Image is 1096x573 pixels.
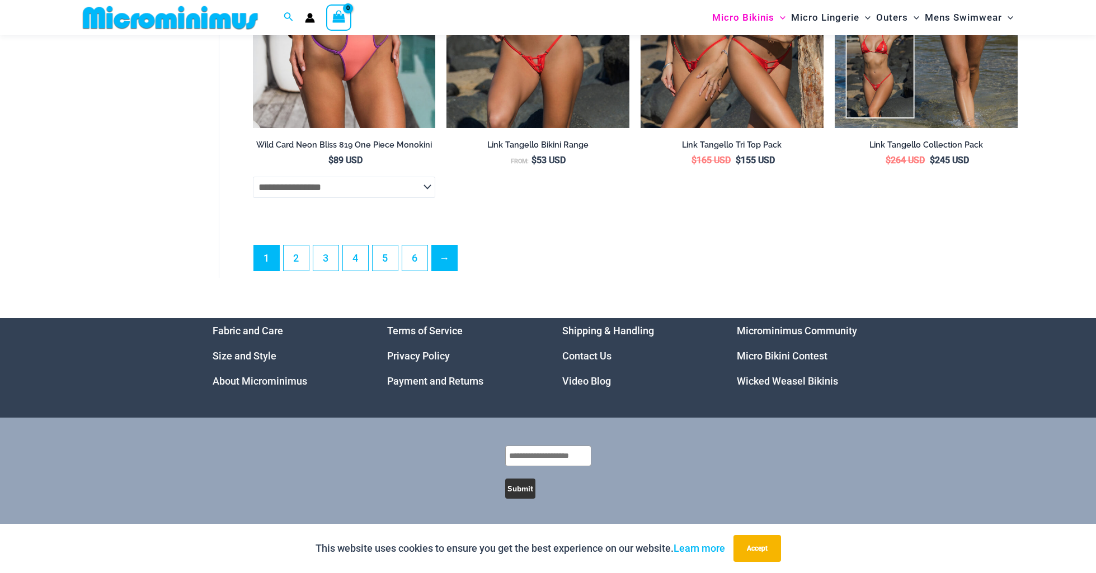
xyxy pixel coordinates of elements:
[446,140,629,150] h2: Link Tangello Bikini Range
[213,350,276,362] a: Size and Style
[328,155,363,165] bdi: 89 USD
[886,155,925,165] bdi: 264 USD
[531,155,537,165] span: $
[712,3,774,32] span: Micro Bikinis
[326,4,352,30] a: View Shopping Cart, empty
[737,318,884,394] aside: Footer Widget 4
[930,155,969,165] bdi: 245 USD
[284,245,309,271] a: Page 2
[316,540,725,557] p: This website uses cookies to ensure you get the best experience on our website.
[562,375,611,387] a: Video Blog
[253,140,436,150] h2: Wild Card Neon Bliss 819 One Piece Monokini
[1002,3,1013,32] span: Menu Toggle
[562,318,709,394] aside: Footer Widget 3
[305,13,315,23] a: Account icon link
[531,155,566,165] bdi: 53 USD
[886,155,891,165] span: $
[387,350,450,362] a: Privacy Policy
[930,155,935,165] span: $
[835,140,1018,154] a: Link Tangello Collection Pack
[432,245,457,271] a: →
[387,318,534,394] nav: Menu
[373,245,398,271] a: Page 5
[737,318,884,394] nav: Menu
[387,375,483,387] a: Payment and Returns
[253,245,1018,277] nav: Product Pagination
[78,5,262,30] img: MM SHOP LOGO FLAT
[737,375,838,387] a: Wicked Weasel Bikinis
[387,325,463,337] a: Terms of Service
[562,350,611,362] a: Contact Us
[692,155,697,165] span: $
[343,245,368,271] a: Page 4
[859,3,871,32] span: Menu Toggle
[284,11,294,25] a: Search icon link
[505,479,535,499] button: Submit
[387,318,534,394] aside: Footer Widget 2
[925,3,1002,32] span: Mens Swimwear
[736,155,741,165] span: $
[313,245,338,271] a: Page 3
[876,3,908,32] span: Outers
[692,155,731,165] bdi: 165 USD
[737,350,827,362] a: Micro Bikini Contest
[791,3,859,32] span: Micro Lingerie
[402,245,427,271] a: Page 6
[708,2,1018,34] nav: Site Navigation
[446,140,629,154] a: Link Tangello Bikini Range
[213,375,307,387] a: About Microminimus
[641,140,824,154] a: Link Tangello Tri Top Pack
[213,318,360,394] nav: Menu
[674,542,725,554] a: Learn more
[733,535,781,562] button: Accept
[788,3,873,32] a: Micro LingerieMenu ToggleMenu Toggle
[254,245,279,271] span: Page 1
[328,155,333,165] span: $
[511,158,529,165] span: From:
[709,3,788,32] a: Micro BikinisMenu ToggleMenu Toggle
[562,318,709,394] nav: Menu
[908,3,919,32] span: Menu Toggle
[737,325,857,337] a: Microminimus Community
[213,325,283,337] a: Fabric and Care
[562,325,654,337] a: Shipping & Handling
[835,140,1018,150] h2: Link Tangello Collection Pack
[641,140,824,150] h2: Link Tangello Tri Top Pack
[253,140,436,154] a: Wild Card Neon Bliss 819 One Piece Monokini
[774,3,785,32] span: Menu Toggle
[213,318,360,394] aside: Footer Widget 1
[736,155,775,165] bdi: 155 USD
[873,3,922,32] a: OutersMenu ToggleMenu Toggle
[922,3,1016,32] a: Mens SwimwearMenu ToggleMenu Toggle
